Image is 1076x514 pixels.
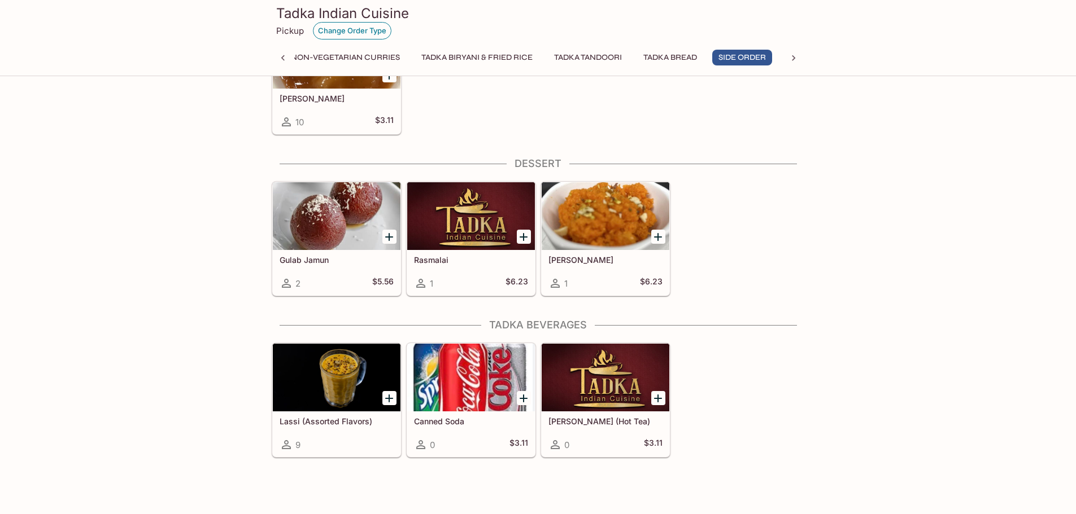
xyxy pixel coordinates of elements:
[272,319,805,331] h4: Tadka Beverages
[415,50,539,65] button: Tadka Biryani & Fried Rice
[295,117,304,128] span: 10
[651,230,665,244] button: Add Gajar Haluwa
[517,391,531,405] button: Add Canned Soda
[295,440,300,450] span: 9
[407,182,535,250] div: Rasmalai
[637,50,703,65] button: Tadka Bread
[548,50,628,65] button: Tadka Tandoori
[407,344,535,411] div: Canned Soda
[548,255,663,265] h5: [PERSON_NAME]
[272,343,401,457] a: Lassi (Assorted Flavors)9
[272,157,805,170] h4: Dessert
[509,438,528,451] h5: $3.11
[564,440,569,450] span: 0
[273,182,400,250] div: Gulab Jamun
[541,343,670,457] a: [PERSON_NAME] (Hot Tea)0$3.11
[564,278,568,289] span: 1
[414,416,528,426] h5: Canned Soda
[407,182,535,296] a: Rasmalai1$6.23
[276,25,304,36] p: Pickup
[273,344,400,411] div: Lassi (Assorted Flavors)
[272,20,401,134] a: [PERSON_NAME]10$3.11
[548,416,663,426] h5: [PERSON_NAME] (Hot Tea)
[382,230,397,244] button: Add Gulab Jamun
[295,278,300,289] span: 2
[375,115,394,129] h5: $3.11
[280,416,394,426] h5: Lassi (Assorted Flavors)
[382,391,397,405] button: Add Lassi (Assorted Flavors)
[272,182,401,296] a: Gulab Jamun2$5.56
[542,344,669,411] div: Masala Chai (Hot Tea)
[414,255,528,265] h5: Rasmalai
[541,182,670,296] a: [PERSON_NAME]1$6.23
[506,276,528,290] h5: $6.23
[313,22,391,39] button: Change Order Type
[640,276,663,290] h5: $6.23
[430,440,435,450] span: 0
[280,94,394,103] h5: [PERSON_NAME]
[407,343,535,457] a: Canned Soda0$3.11
[644,438,663,451] h5: $3.11
[781,50,832,65] button: Dessert
[372,276,394,290] h5: $5.56
[712,50,772,65] button: Side Order
[276,5,800,22] h3: Tadka Indian Cuisine
[651,391,665,405] button: Add Masala Chai (Hot Tea)
[273,21,400,89] div: Mango Chutney
[542,182,669,250] div: Gajar Haluwa
[430,278,433,289] span: 1
[517,230,531,244] button: Add Rasmalai
[280,255,394,265] h5: Gulab Jamun
[285,50,406,65] button: Non-Vegetarian Curries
